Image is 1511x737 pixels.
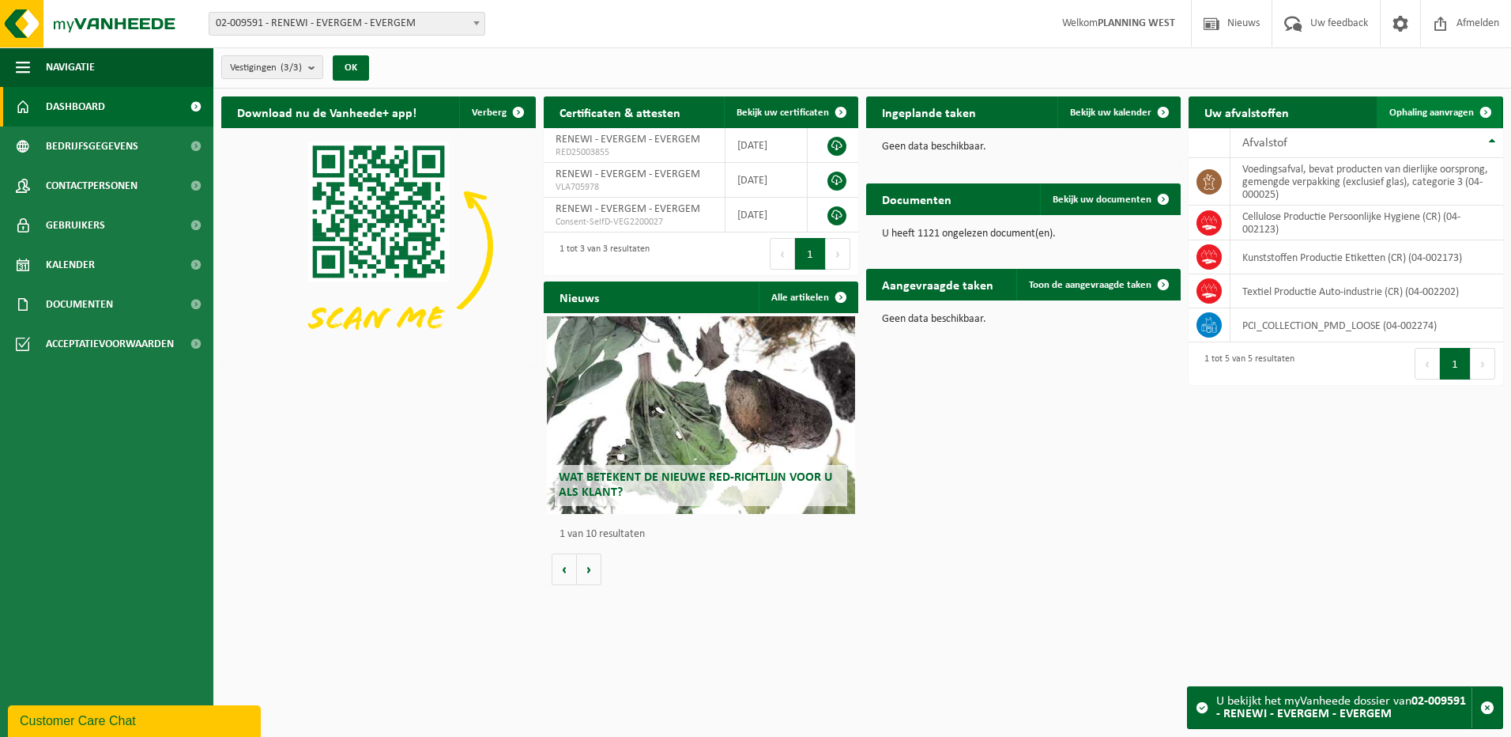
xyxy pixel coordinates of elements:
td: [DATE] [725,198,808,232]
a: Bekijk uw kalender [1057,96,1179,128]
span: Consent-SelfD-VEG2200027 [556,216,713,229]
span: 02-009591 - RENEWI - EVERGEM - EVERGEM [209,12,485,36]
p: 1 van 10 resultaten [560,529,850,540]
td: [DATE] [725,163,808,198]
button: 1 [795,238,826,270]
span: Afvalstof [1242,137,1287,149]
span: Documenten [46,285,113,324]
td: [DATE] [725,128,808,163]
a: Toon de aangevraagde taken [1016,269,1179,300]
td: Cellulose Productie Persoonlijke Hygiene (CR) (04-002123) [1230,206,1503,240]
span: Wat betekent de nieuwe RED-richtlijn voor u als klant? [559,471,832,499]
span: Dashboard [46,87,105,127]
button: OK [333,55,369,81]
button: Volgende [577,554,601,585]
p: Geen data beschikbaar. [882,314,1165,325]
button: Verberg [459,96,534,128]
count: (3/3) [281,62,302,73]
span: VLA705978 [556,181,713,194]
h2: Aangevraagde taken [866,269,1009,300]
span: 02-009591 - RENEWI - EVERGEM - EVERGEM [209,13,484,35]
button: Next [826,238,850,270]
td: Kunststoffen Productie Etiketten (CR) (04-002173) [1230,240,1503,274]
span: Navigatie [46,47,95,87]
div: U bekijkt het myVanheede dossier van [1216,687,1471,728]
button: Vestigingen(3/3) [221,55,323,79]
strong: PLANNING WEST [1098,17,1175,29]
td: Textiel Productie Auto-industrie (CR) (04-002202) [1230,274,1503,308]
h2: Nieuws [544,282,615,312]
div: 1 tot 5 van 5 resultaten [1196,346,1294,381]
span: Acceptatievoorwaarden [46,324,174,364]
h2: Download nu de Vanheede+ app! [221,96,432,127]
img: Download de VHEPlus App [221,128,536,365]
span: Bekijk uw kalender [1070,108,1151,118]
h2: Certificaten & attesten [544,96,696,127]
span: Ophaling aanvragen [1389,108,1474,118]
div: 1 tot 3 van 3 resultaten [552,236,650,271]
span: Contactpersonen [46,166,138,206]
button: Next [1471,348,1495,380]
span: Kalender [46,245,95,285]
span: RENEWI - EVERGEM - EVERGEM [556,203,700,215]
td: voedingsafval, bevat producten van dierlijke oorsprong, gemengde verpakking (exclusief glas), cat... [1230,158,1503,206]
p: U heeft 1121 ongelezen document(en). [882,229,1165,240]
a: Bekijk uw certificaten [724,96,857,128]
span: Bekijk uw certificaten [737,108,829,118]
a: Wat betekent de nieuwe RED-richtlijn voor u als klant? [547,316,855,514]
span: Verberg [472,108,507,118]
span: RENEWI - EVERGEM - EVERGEM [556,134,700,146]
a: Ophaling aanvragen [1377,96,1502,128]
a: Bekijk uw documenten [1040,183,1179,215]
strong: 02-009591 - RENEWI - EVERGEM - EVERGEM [1216,695,1466,720]
h2: Ingeplande taken [866,96,992,127]
h2: Uw afvalstoffen [1189,96,1305,127]
p: Geen data beschikbaar. [882,142,1165,153]
span: Bedrijfsgegevens [46,127,138,166]
iframe: chat widget [8,702,264,737]
h2: Documenten [866,183,967,214]
span: Vestigingen [230,56,302,80]
button: Previous [770,238,795,270]
button: 1 [1440,348,1471,380]
span: Toon de aangevraagde taken [1029,280,1151,290]
td: PCI_COLLECTION_PMD_LOOSE (04-002274) [1230,308,1503,342]
button: Vorige [552,554,577,585]
span: Gebruikers [46,206,105,245]
span: RED25003855 [556,146,713,159]
span: RENEWI - EVERGEM - EVERGEM [556,168,700,180]
a: Alle artikelen [759,282,857,313]
button: Previous [1415,348,1440,380]
span: Bekijk uw documenten [1053,195,1151,205]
